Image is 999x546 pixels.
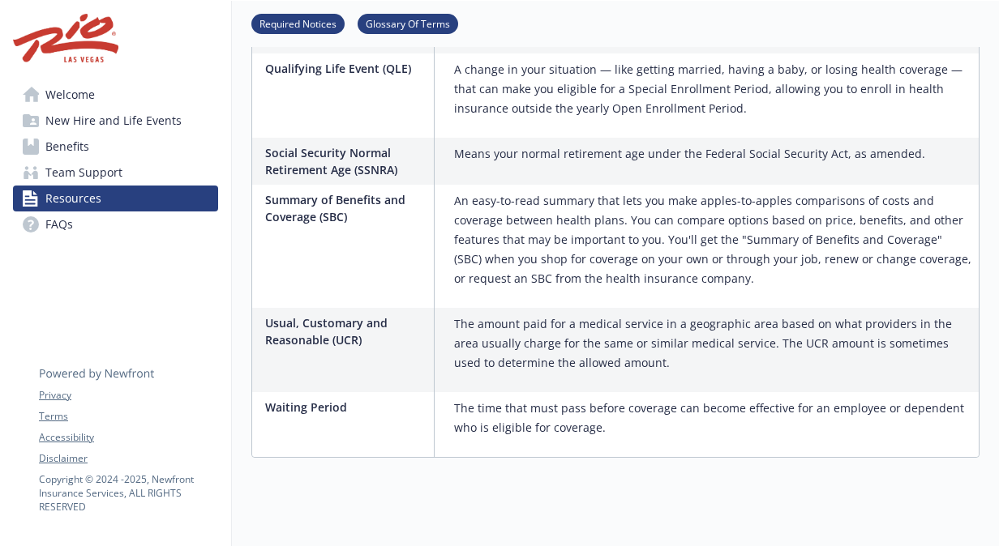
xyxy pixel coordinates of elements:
a: New Hire and Life Events [13,108,218,134]
span: New Hire and Life Events [45,108,182,134]
p: Usual, Customary and Reasonable (UCR) [265,314,427,348]
a: Team Support [13,160,218,186]
p: Summary of Benefits and Coverage (SBC) [265,191,427,225]
a: Terms [39,409,217,424]
a: Glossary Of Terms [358,15,458,31]
a: Disclaimer [39,451,217,466]
span: Benefits [45,134,89,160]
span: Resources [45,186,101,211]
p: An easy-to-read summary that lets you make apples-to-apples comparisons of costs and coverage bet... [454,191,972,288]
a: Resources [13,186,218,211]
p: Means your normal retirement age under the Federal Social Security Act, as amended. [454,144,925,164]
p: The amount paid for a medical service in a geographic area based on what providers in the area us... [454,314,972,373]
p: Social Security Normal Retirement Age (SSNRA) [265,144,427,178]
p: Copyright © 2024 - 2025 , Newfront Insurance Services, ALL RIGHTS RESERVED [39,472,217,514]
a: Welcome [13,82,218,108]
p: Waiting Period [265,399,427,416]
p: A change in your situation — like getting married, having a baby, or losing health coverage — tha... [454,60,972,118]
p: The time that must pass before coverage can become effective for an employee or dependent who is ... [454,399,972,437]
a: Privacy [39,388,217,403]
span: Welcome [45,82,95,108]
a: Benefits [13,134,218,160]
p: Qualifying Life Event (QLE) [265,60,427,77]
a: Required Notices [251,15,345,31]
a: FAQs [13,211,218,237]
span: FAQs [45,211,73,237]
span: Team Support [45,160,122,186]
a: Accessibility [39,430,217,445]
